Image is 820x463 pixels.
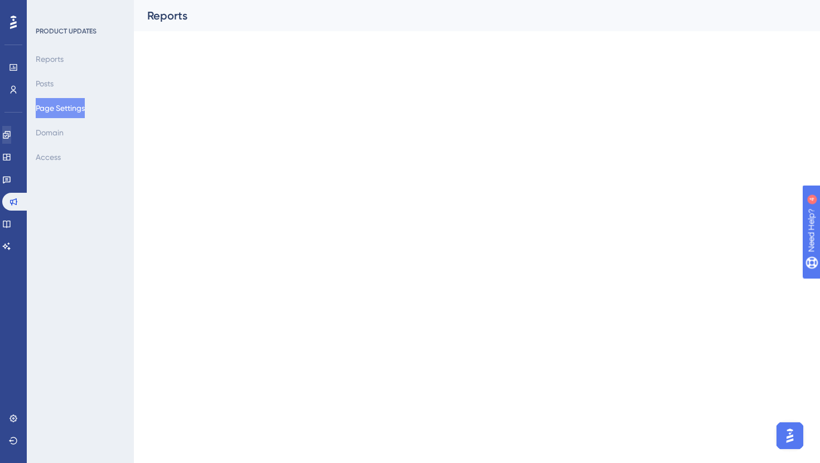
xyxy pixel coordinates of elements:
[773,419,807,452] iframe: UserGuiding AI Assistant Launcher
[36,123,64,143] button: Domain
[26,3,70,16] span: Need Help?
[36,49,64,69] button: Reports
[147,8,779,23] div: Reports
[36,98,85,118] button: Page Settings
[36,74,54,94] button: Posts
[78,6,81,14] div: 4
[36,147,61,167] button: Access
[36,27,97,36] div: PRODUCT UPDATES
